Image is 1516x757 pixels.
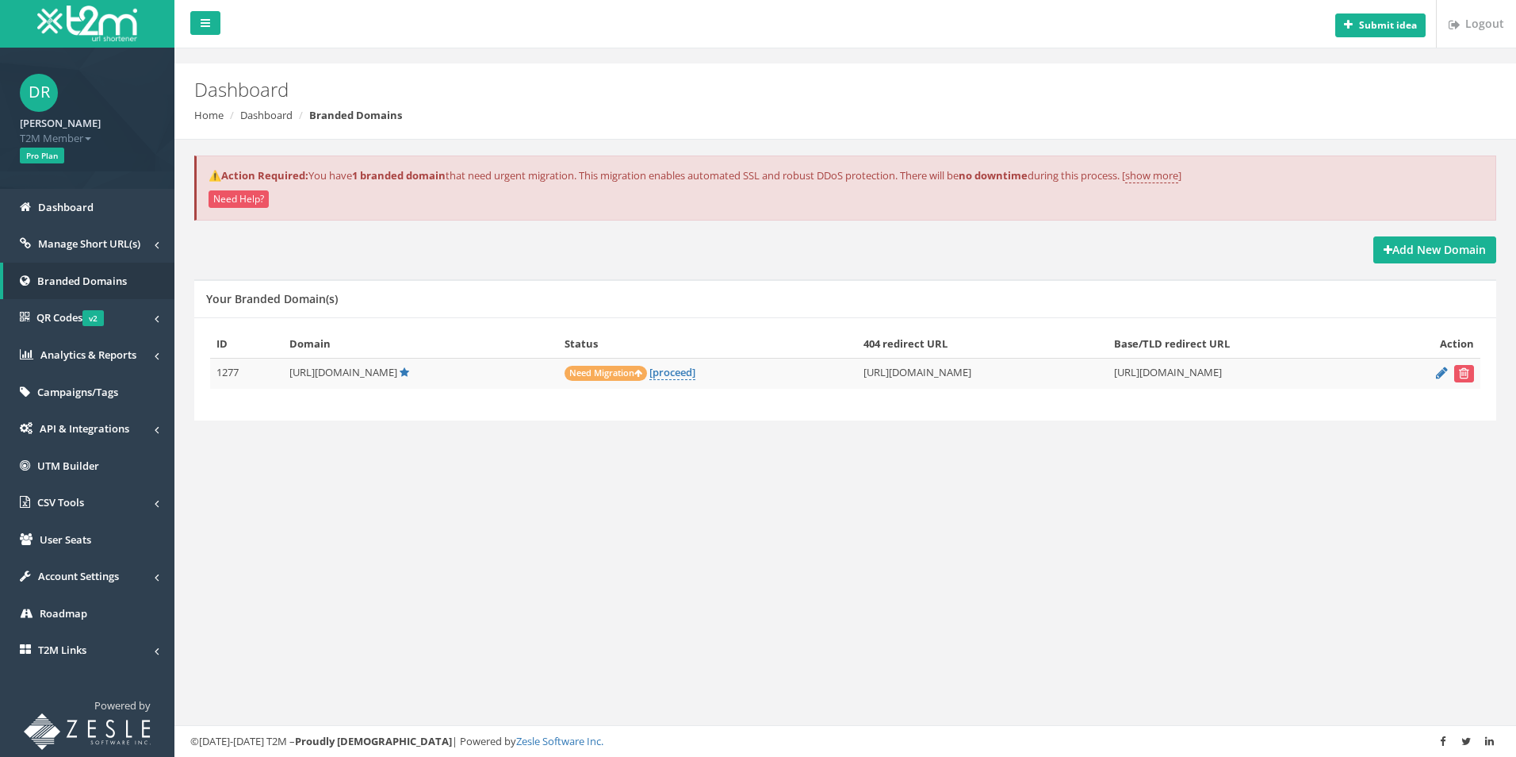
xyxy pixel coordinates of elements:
[40,532,91,547] span: User Seats
[210,330,283,358] th: ID
[1335,13,1426,37] button: Submit idea
[82,310,104,326] span: v2
[37,459,99,473] span: UTM Builder
[1359,18,1417,32] b: Submit idea
[1125,168,1178,183] a: show more
[20,112,155,145] a: [PERSON_NAME] T2M Member
[38,236,140,251] span: Manage Short URL(s)
[37,6,137,41] img: T2M
[37,385,118,399] span: Campaigns/Tags
[38,643,86,657] span: T2M Links
[20,148,64,163] span: Pro Plan
[400,365,409,379] a: Default
[1375,330,1480,358] th: Action
[649,365,695,380] a: [proceed]
[516,734,603,748] a: Zesle Software Inc.
[295,734,452,748] strong: Proudly [DEMOGRAPHIC_DATA]
[209,190,269,208] button: Need Help?
[1108,358,1375,389] td: [URL][DOMAIN_NAME]
[857,358,1108,389] td: [URL][DOMAIN_NAME]
[38,569,119,583] span: Account Settings
[194,79,1275,100] h2: Dashboard
[210,358,283,389] td: 1277
[558,330,857,358] th: Status
[24,713,151,750] img: T2M URL Shortener powered by Zesle Software Inc.
[209,168,1483,183] p: You have that need urgent migration. This migration enables automated SSL and robust DDoS protect...
[857,330,1108,358] th: 404 redirect URL
[20,131,155,146] span: T2M Member
[190,734,1500,749] div: ©[DATE]-[DATE] T2M – | Powered by
[352,168,446,183] strong: 1 branded domain
[94,698,151,713] span: Powered by
[289,365,397,379] span: [URL][DOMAIN_NAME]
[20,74,58,112] span: DR
[959,168,1028,183] strong: no downtime
[38,200,94,214] span: Dashboard
[209,168,308,183] strong: ⚠️Action Required:
[40,348,136,362] span: Analytics & Reports
[36,310,104,325] span: QR Codes
[40,421,129,436] span: API & Integrations
[37,274,127,288] span: Branded Domains
[37,495,84,509] span: CSV Tools
[240,108,293,122] a: Dashboard
[1384,242,1486,257] strong: Add New Domain
[194,108,224,122] a: Home
[565,366,647,381] span: Need Migration
[309,108,402,122] strong: Branded Domains
[206,293,338,305] h5: Your Branded Domain(s)
[40,606,87,621] span: Roadmap
[20,116,101,130] strong: [PERSON_NAME]
[283,330,558,358] th: Domain
[1108,330,1375,358] th: Base/TLD redirect URL
[1373,236,1496,263] a: Add New Domain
